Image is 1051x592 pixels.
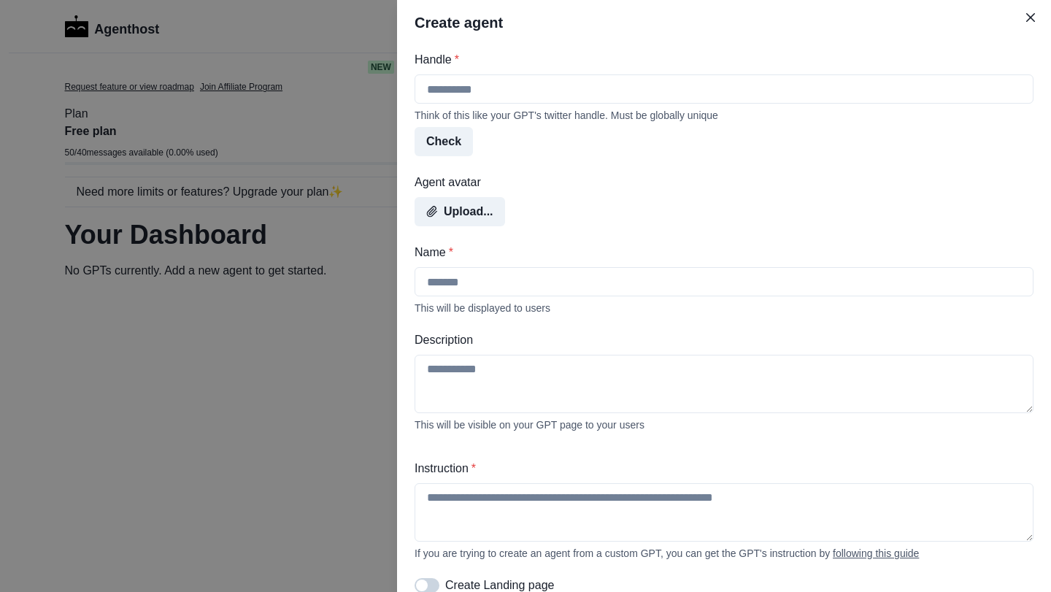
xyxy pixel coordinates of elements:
button: Upload... [415,197,505,226]
div: If you are trying to create an agent from a custom GPT, you can get the GPT's instruction by [415,547,1033,559]
label: Agent avatar [415,174,1025,191]
label: Name [415,244,1025,261]
div: This will be displayed to users [415,302,1033,314]
a: following this guide [833,547,919,559]
button: Close [1019,6,1042,29]
button: Check [415,127,473,156]
div: This will be visible on your GPT page to your users [415,419,1033,431]
label: Instruction [415,460,1025,477]
label: Description [415,331,1025,349]
label: Handle [415,51,1025,69]
div: Think of this like your GPT's twitter handle. Must be globally unique [415,109,1033,121]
